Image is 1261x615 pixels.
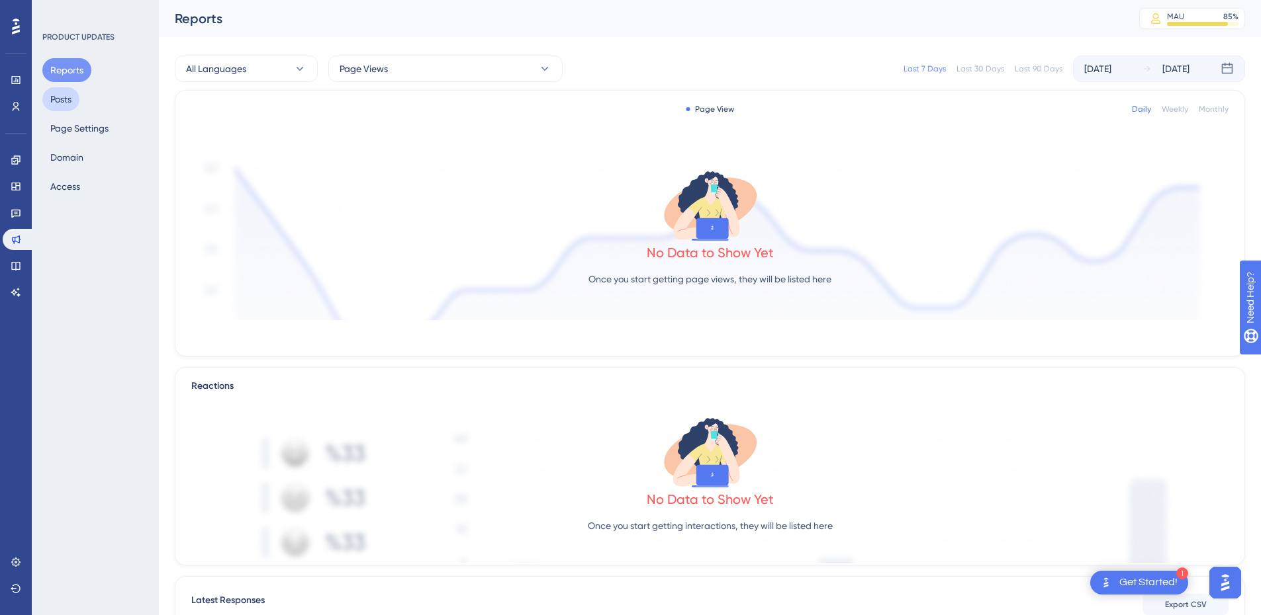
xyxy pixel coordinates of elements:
div: PRODUCT UPDATES [42,32,115,42]
p: Once you start getting interactions, they will be listed here [588,518,833,534]
button: All Languages [175,56,318,82]
span: Page Views [340,61,388,77]
div: Open Get Started! checklist, remaining modules: 1 [1090,571,1188,594]
div: No Data to Show Yet [647,490,774,509]
div: Last 30 Days [957,63,1004,74]
button: Page Settings [42,116,117,140]
span: Need Help? [31,3,83,19]
button: Domain [42,145,91,169]
button: Export CSV [1143,594,1229,615]
button: Posts [42,87,79,111]
div: Last 90 Days [1015,63,1062,74]
iframe: UserGuiding AI Assistant Launcher [1205,563,1245,602]
div: [DATE] [1162,61,1190,77]
div: No Data to Show Yet [647,243,774,262]
div: Get Started! [1119,575,1178,590]
div: Monthly [1199,104,1229,114]
div: Reactions [191,378,1229,394]
div: 1 [1176,567,1188,579]
button: Reports [42,58,91,82]
div: Last 7 Days [904,63,946,74]
div: [DATE] [1084,61,1111,77]
div: Page View [686,104,734,114]
span: Export CSV [1165,599,1207,610]
button: Access [42,175,88,198]
div: Weekly [1162,104,1188,114]
div: MAU [1167,11,1184,22]
span: All Languages [186,61,246,77]
div: 85 % [1223,11,1238,22]
button: Page Views [328,56,563,82]
p: Once you start getting page views, they will be listed here [588,271,831,287]
div: Reports [175,9,1106,28]
img: launcher-image-alternative-text [1098,575,1114,591]
div: Daily [1132,104,1151,114]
